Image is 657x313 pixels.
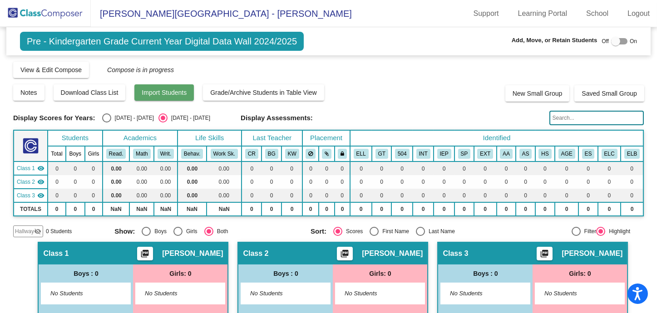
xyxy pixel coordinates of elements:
td: 0 [282,175,302,189]
td: 0 [413,189,434,202]
td: 0 [85,189,103,202]
td: 0 [242,175,262,189]
td: 0 [282,189,302,202]
td: NaN [154,202,178,216]
td: 0 [535,202,555,216]
td: 0.00 [129,175,154,189]
button: Read. [106,149,126,159]
td: 0.00 [154,175,178,189]
td: 0 [621,189,643,202]
td: 0 [262,189,282,202]
span: Display Scores for Years: [13,114,95,122]
span: Pre - Kindergarten Grade Current Year Digital Data Wall 2024/2025 [20,32,304,51]
td: 0.00 [207,175,242,189]
div: Both [213,227,228,235]
button: AGE [558,149,575,159]
td: 0 [48,175,66,189]
td: 0.00 [207,189,242,202]
th: Christina Reinhard [242,146,262,161]
td: 0 [516,189,535,202]
td: 0 [282,202,302,216]
div: [DATE] - [DATE] [168,114,210,122]
button: Writ. [158,149,174,159]
th: Kathy Williamson [282,146,302,161]
td: TOTALS [14,202,48,216]
td: 0 [454,202,474,216]
td: 0 [262,161,282,175]
td: 0 [335,189,350,202]
td: 0 [48,189,66,202]
button: GT [375,149,388,159]
div: [DATE] - [DATE] [111,114,154,122]
td: 0 [372,189,391,202]
td: 0 [372,202,391,216]
td: NaN [207,202,242,216]
th: Girls [85,146,103,161]
td: 0 [242,189,262,202]
td: 0 [335,202,350,216]
mat-radio-group: Select an option [114,227,304,236]
span: Class 3 [17,191,35,200]
td: 0 [242,161,262,175]
button: Grade/Archive Students in Table View [203,84,324,101]
th: African American [497,146,516,161]
td: 0 [66,202,84,216]
span: [PERSON_NAME] [162,249,223,258]
button: Print Students Details [137,247,153,260]
td: 0 [350,189,372,202]
td: 0 [319,189,335,202]
a: School [579,6,616,21]
span: New Small Group [513,90,563,97]
button: Saved Small Group [574,85,644,102]
button: View & Edit Compose [13,62,89,78]
button: HS [538,149,551,159]
span: Off [602,37,609,45]
mat-radio-group: Select an option [311,227,500,236]
td: 0 [350,202,372,216]
span: Grade/Archive Students in Table View [210,89,317,96]
td: 0 [621,175,643,189]
div: Highlight [605,227,630,235]
div: Boys : 0 [39,264,133,283]
span: [PERSON_NAME] [562,249,622,258]
td: 0.00 [103,161,130,175]
td: 0 [535,175,555,189]
button: Notes [13,84,44,101]
td: 0 [621,161,643,175]
mat-icon: visibility [37,178,44,186]
div: Boys : 0 [238,264,333,283]
th: Gifted and Talented [372,146,391,161]
div: Girls [183,227,198,235]
td: 0 [454,189,474,202]
td: 0 [516,202,535,216]
button: Math [133,149,150,159]
td: 0 [474,189,497,202]
td: 0 [350,161,372,175]
th: Young Students [555,146,578,161]
th: ELL Class B [621,146,643,161]
td: 0.00 [154,189,178,202]
div: Girls: 0 [533,264,627,283]
td: 0 [497,202,516,216]
div: First Name [379,227,409,235]
div: Boys : 0 [438,264,533,283]
th: 504 Plan [391,146,413,161]
td: 0 [48,161,66,175]
a: Learning Portal [511,6,575,21]
td: 0 [391,175,413,189]
div: Filter [581,227,597,235]
td: 0 [350,175,372,189]
th: Academics [103,130,178,146]
td: 0.00 [178,189,207,202]
span: Class 2 [243,249,268,258]
td: 0 [391,202,413,216]
span: [PERSON_NAME][GEOGRAPHIC_DATA] - [PERSON_NAME] [91,6,352,21]
th: EL class C [598,146,621,161]
td: 0 [555,175,578,189]
td: 0 [497,161,516,175]
th: Last Teacher [242,130,302,146]
td: 0 [413,202,434,216]
span: Hallway [15,227,34,235]
td: Kathy Williamson - No Class Name [14,189,48,202]
mat-radio-group: Select an option [102,113,210,122]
